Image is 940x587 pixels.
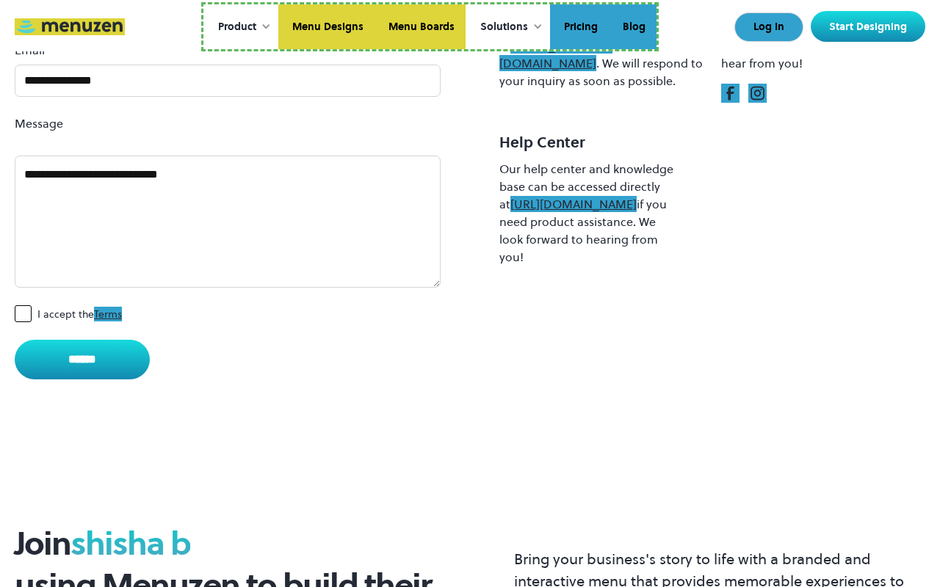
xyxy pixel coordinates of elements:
[218,19,256,35] div: Product
[734,12,803,42] a: Log In
[37,308,122,320] span: I accept the
[15,522,449,564] h3: Join
[811,11,925,42] a: Start Designing
[499,132,704,153] h4: Help Center
[466,4,550,50] div: Solutions
[278,4,375,50] a: Menu Designs
[550,4,609,50] a: Pricing
[510,196,637,212] a: [URL][DOMAIN_NAME]
[375,4,466,50] a: Menu Boards
[480,19,528,35] div: Solutions
[15,114,441,132] label: Message
[94,307,122,321] a: Terms
[70,520,190,566] span: shisha b
[499,160,676,266] div: Our help center and knowledge base can be accessed directly at if you need product assistance. We...
[609,4,657,50] a: Blog
[203,4,278,50] div: Product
